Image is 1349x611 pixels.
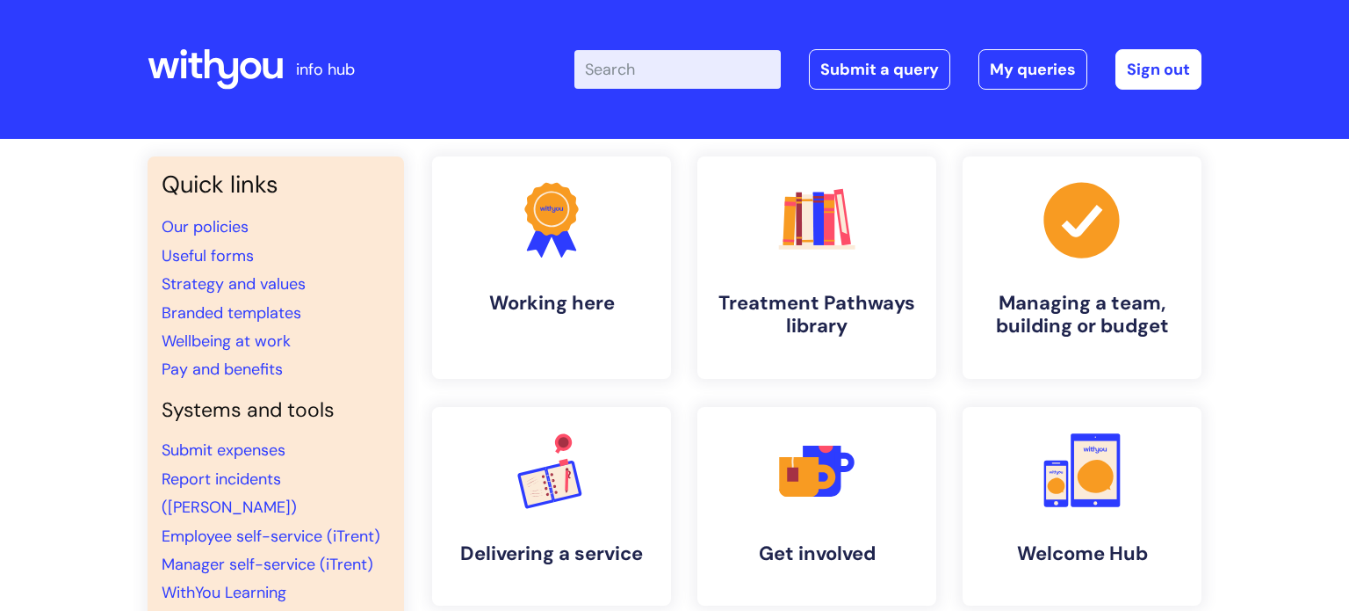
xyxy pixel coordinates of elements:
a: Delivering a service [432,407,671,606]
a: Wellbeing at work [162,331,291,352]
h3: Quick links [162,171,390,199]
div: | - [574,49,1201,90]
input: Search [574,50,781,89]
a: Useful forms [162,245,254,266]
a: Pay and benefits [162,359,283,380]
a: Managing a team, building or budget [963,156,1201,379]
a: Manager self-service (iTrent) [162,554,373,575]
a: WithYou Learning [162,582,286,603]
a: Report incidents ([PERSON_NAME]) [162,469,297,518]
h4: Managing a team, building or budget [977,292,1187,338]
a: Working here [432,156,671,379]
a: Branded templates [162,302,301,324]
a: My queries [978,49,1087,90]
a: Our policies [162,216,249,237]
h4: Treatment Pathways library [711,292,922,338]
a: Sign out [1115,49,1201,90]
a: Submit a query [809,49,950,90]
a: Welcome Hub [963,407,1201,606]
h4: Get involved [711,542,922,565]
a: Treatment Pathways library [697,156,936,379]
h4: Welcome Hub [977,542,1187,565]
a: Employee self-service (iTrent) [162,526,380,547]
a: Get involved [697,407,936,606]
h4: Systems and tools [162,398,390,423]
a: Strategy and values [162,273,306,295]
h4: Delivering a service [446,542,657,565]
a: Submit expenses [162,440,285,461]
p: info hub [296,55,355,84]
h4: Working here [446,292,657,315]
